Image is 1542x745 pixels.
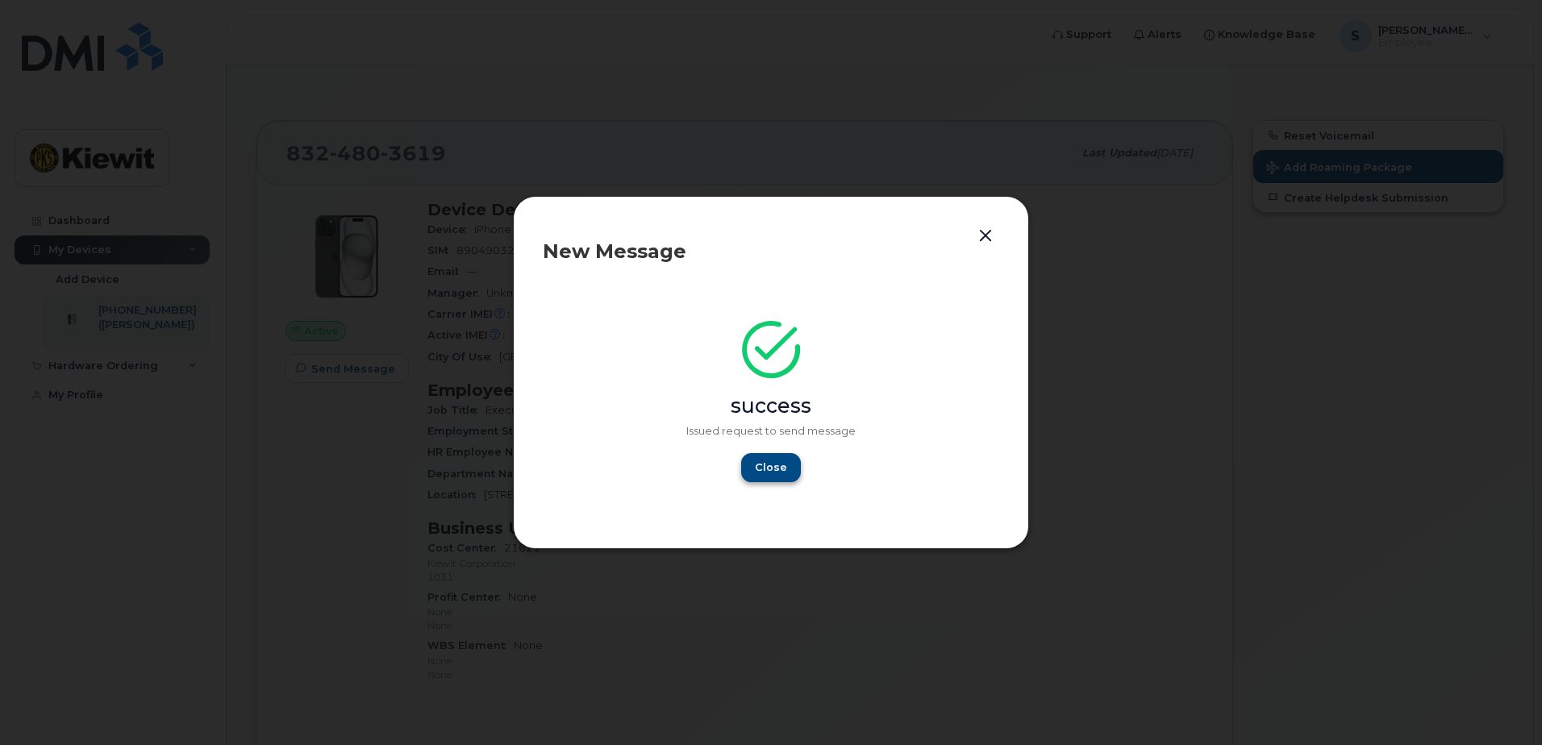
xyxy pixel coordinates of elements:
p: Issued request to send message [543,423,999,439]
button: Close [741,453,801,482]
span: Close [755,460,787,475]
div: New Message [543,242,999,261]
div: success [543,392,999,421]
iframe: Messenger Launcher [1472,675,1530,733]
